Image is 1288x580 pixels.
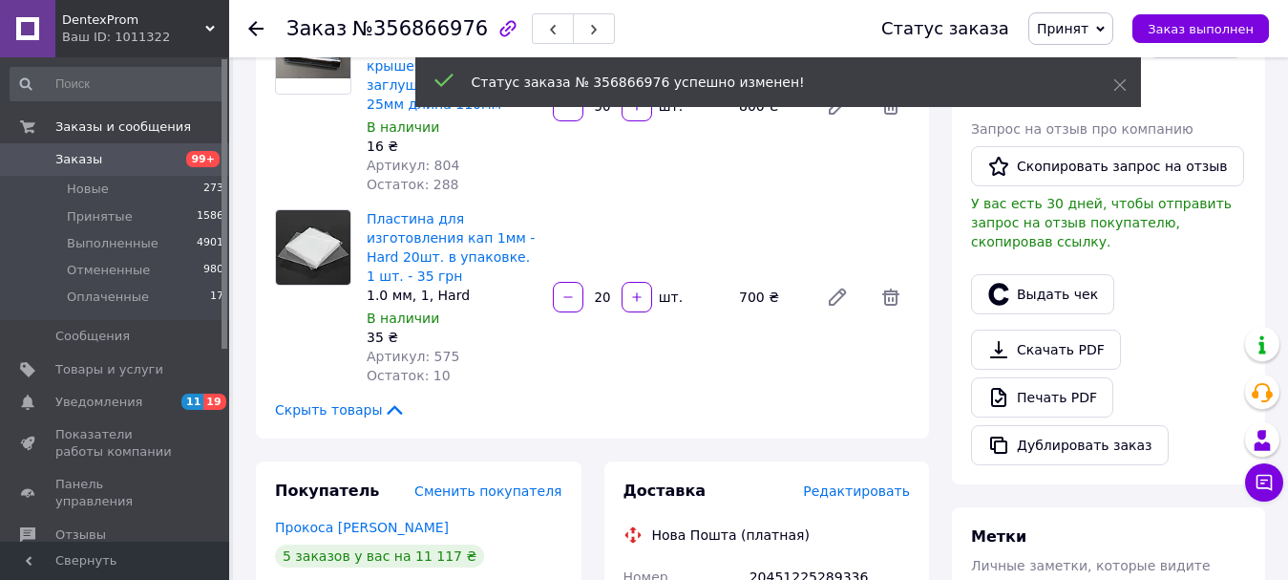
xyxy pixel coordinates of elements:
div: Статус заказа [881,19,1009,38]
div: 16 ₴ [367,137,538,156]
span: Сменить покупателя [414,483,561,499]
span: Оплаченные [67,289,149,306]
span: В наличии [367,119,439,135]
span: Остаток: 10 [367,368,451,383]
button: Дублировать заказ [971,425,1169,465]
div: 700 ₴ [731,284,811,311]
span: 19 [203,394,225,410]
span: Панель управления [55,476,177,510]
span: Отзывы [55,526,106,544]
span: 4901 [197,235,223,252]
a: Скачать PDF [971,330,1121,370]
span: Заказ выполнен [1148,22,1254,36]
span: Сообщения [55,328,130,345]
span: Отмененные [67,262,150,279]
span: Редактировать [803,483,910,499]
a: Печать PDF [971,377,1113,418]
span: Заказы [55,151,102,168]
div: Статус заказа № 356866976 успешно изменен! [472,73,1066,92]
span: Артикул: 804 [367,158,459,173]
span: Товары и услуги [55,361,163,378]
span: DentexProm [62,11,205,29]
div: 1.0 мм, 1, Hard [367,286,538,305]
a: Редактировать [818,278,856,316]
a: Пластина для изготовления кап 1мм - Hard 20шт. в упаковке. 1 шт. - 35 грн [367,211,535,284]
span: Остаток: 288 [367,177,459,192]
span: У вас есть 30 дней, чтобы отправить запрос на отзыв покупателю, скопировав ссылку. [971,196,1232,249]
span: Заказ [286,17,347,40]
span: Метки [971,527,1026,546]
div: Ваш ID: 1011322 [62,29,229,46]
span: Запрос на отзыв про компанию [971,121,1193,137]
span: 17 [210,289,223,306]
span: 980 [203,262,223,279]
button: Заказ выполнен [1132,14,1269,43]
span: Принят [1037,21,1088,36]
span: №356866976 [352,17,488,40]
span: 273 [203,181,223,198]
span: Доставка [623,482,707,500]
span: Артикул: 575 [367,349,459,364]
div: Вернуться назад [248,19,264,38]
span: Покупатель [275,482,379,500]
a: Картридж 25 носик для инжекции с крышечками заглушками диаметр 25мм длина 110мм [367,20,536,112]
span: Новые [67,181,109,198]
div: шт. [654,288,685,307]
img: Пластина для изготовления кап 1мм - Hard 20шт. в упаковке. 1 шт. - 35 грн [276,210,350,285]
span: Удалить [872,278,910,316]
div: Нова Пошта (платная) [647,526,814,545]
span: Уведомления [55,394,142,411]
span: Заказы и сообщения [55,118,191,136]
span: 11 [181,394,203,410]
span: 1586 [197,208,223,226]
span: Скрыть товары [275,400,406,419]
a: Прокоса [PERSON_NAME] [275,520,449,535]
span: Выполненные [67,235,158,252]
button: Чат с покупателем [1245,463,1283,502]
div: 5 заказов у вас на 11 117 ₴ [275,545,484,568]
span: Принятые [67,208,133,226]
span: 99+ [186,151,220,167]
button: Выдать чек [971,274,1114,314]
span: В наличии [367,311,439,326]
button: Скопировать запрос на отзыв [971,146,1244,186]
input: Поиск [10,67,225,101]
div: 35 ₴ [367,328,538,347]
span: Показатели работы компании [55,426,177,461]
